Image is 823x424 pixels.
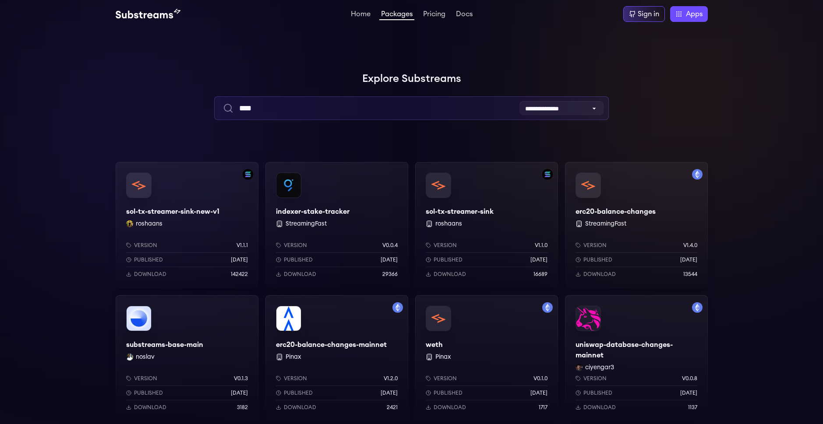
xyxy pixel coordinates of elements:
[683,271,697,278] p: 13544
[134,271,166,278] p: Download
[434,375,457,382] p: Version
[530,256,547,263] p: [DATE]
[381,389,398,396] p: [DATE]
[623,6,665,22] a: Sign in
[284,375,307,382] p: Version
[284,404,316,411] p: Download
[533,271,547,278] p: 16689
[284,389,313,396] p: Published
[539,404,547,411] p: 1717
[284,242,307,249] p: Version
[454,11,474,19] a: Docs
[565,162,708,288] a: Filter by mainnet networkerc20-balance-changeserc20-balance-changes StreamingFastVersionv1.4.0Pub...
[692,302,703,313] img: Filter by mainnet network
[265,295,408,421] a: Filter by mainnet networkerc20-balance-changes-mainneterc20-balance-changes-mainnet PinaxVersionv...
[415,295,558,421] a: Filter by mainnet networkwethweth PinaxVersionv0.1.0Published[DATE]Download1717
[415,162,558,288] a: Filter by solana networksol-tx-streamer-sinksol-tx-streamer-sink roshaansVersionv1.1.0Published[D...
[134,242,157,249] p: Version
[136,219,162,228] button: roshaans
[585,219,626,228] button: StreamingFast
[231,389,248,396] p: [DATE]
[583,404,616,411] p: Download
[683,242,697,249] p: v1.4.0
[116,9,180,19] img: Substream's logo
[382,242,398,249] p: v0.0.4
[583,389,612,396] p: Published
[134,256,163,263] p: Published
[583,256,612,263] p: Published
[435,219,462,228] button: roshaans
[583,375,607,382] p: Version
[284,271,316,278] p: Download
[234,375,248,382] p: v0.1.3
[682,375,697,382] p: v0.0.8
[434,404,466,411] p: Download
[265,162,408,288] a: indexer-stake-trackerindexer-stake-tracker StreamingFastVersionv0.0.4Published[DATE]Download29366
[638,9,659,19] div: Sign in
[349,11,372,19] a: Home
[134,375,157,382] p: Version
[381,256,398,263] p: [DATE]
[382,271,398,278] p: 29366
[284,256,313,263] p: Published
[379,11,414,20] a: Packages
[686,9,703,19] span: Apps
[533,375,547,382] p: v0.1.0
[680,256,697,263] p: [DATE]
[116,162,258,288] a: Filter by solana networksol-tx-streamer-sink-new-v1sol-tx-streamer-sink-new-v1roshaans roshaansVe...
[680,389,697,396] p: [DATE]
[286,219,327,228] button: StreamingFast
[243,169,253,180] img: Filter by solana network
[583,242,607,249] p: Version
[136,353,155,361] button: noslav
[434,242,457,249] p: Version
[585,363,614,372] button: ciyengar3
[134,404,166,411] p: Download
[384,375,398,382] p: v1.2.0
[387,404,398,411] p: 2421
[434,256,463,263] p: Published
[434,271,466,278] p: Download
[231,271,248,278] p: 142422
[565,295,708,421] a: Filter by mainnet networkuniswap-database-changes-mainnetuniswap-database-changes-mainnetciyengar...
[688,404,697,411] p: 1137
[530,389,547,396] p: [DATE]
[116,70,708,88] h1: Explore Substreams
[435,353,451,361] button: Pinax
[542,302,553,313] img: Filter by mainnet network
[134,389,163,396] p: Published
[542,169,553,180] img: Filter by solana network
[692,169,703,180] img: Filter by mainnet network
[237,242,248,249] p: v1.1.1
[231,256,248,263] p: [DATE]
[434,389,463,396] p: Published
[392,302,403,313] img: Filter by mainnet network
[421,11,447,19] a: Pricing
[286,353,301,361] button: Pinax
[237,404,248,411] p: 3182
[583,271,616,278] p: Download
[116,295,258,421] a: substreams-base-mainsubstreams-base-mainnoslav noslavVersionv0.1.3Published[DATE]Download3182
[535,242,547,249] p: v1.1.0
